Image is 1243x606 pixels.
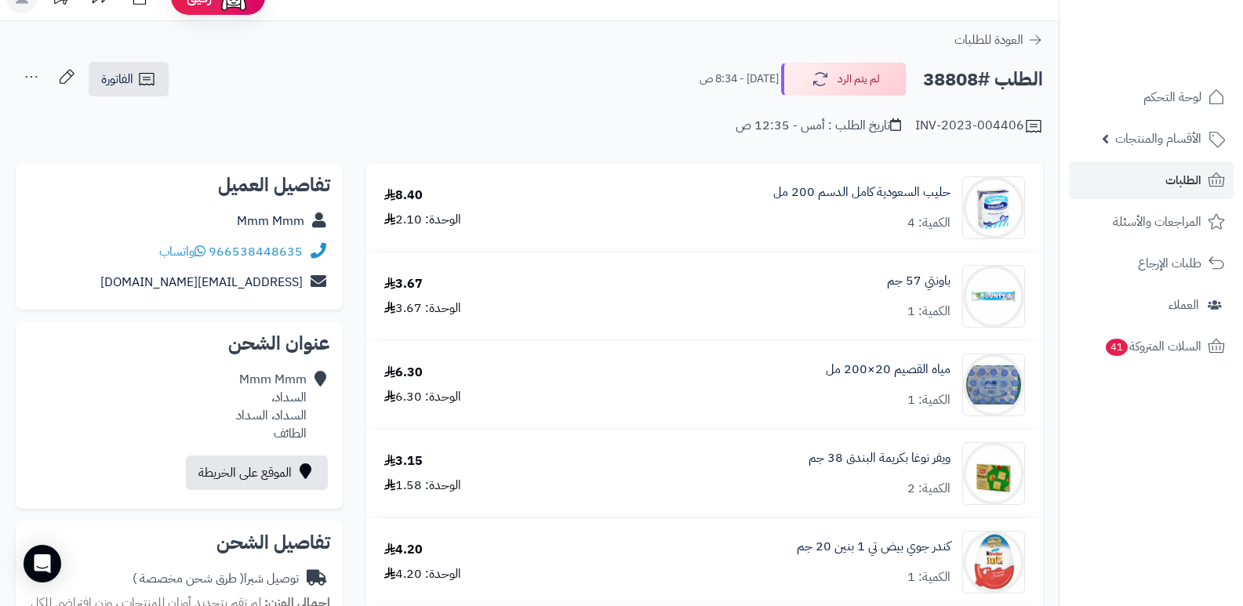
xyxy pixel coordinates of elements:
[1106,339,1128,356] span: 41
[1136,38,1228,71] img: logo-2.png
[384,364,423,382] div: 6.30
[236,371,307,442] div: Mmm Mmm السداد، السداد، السداد الطائف
[384,565,461,583] div: الوحدة: 4.20
[1113,211,1201,233] span: المراجعات والأسئلة
[186,455,328,490] a: الموقع على الخريطة
[101,70,133,89] span: الفاتورة
[384,541,423,559] div: 4.20
[1168,294,1199,316] span: العملاء
[736,117,901,135] div: تاريخ الطلب : أمس - 12:35 ص
[826,361,950,379] a: مياه القصيم 20×200 مل
[237,212,304,230] a: Mmm Mmm
[28,334,330,353] h2: عنوان الشحن
[954,31,1043,49] a: العودة للطلبات
[1165,169,1201,191] span: الطلبات
[100,273,303,292] a: [EMAIL_ADDRESS][DOMAIN_NAME]
[209,242,303,261] a: 966538448635
[963,176,1024,239] img: 1665381362-OxbVc6DdJKMGzcefCCZn19yxBDmArO7z5dokxA5Q-90x90.jpeg
[963,531,1024,593] img: 1675581948-41-FPmPrMBS._SL500_._AC_SL500_-90x90.jpg
[24,545,61,582] div: Open Intercom Messenger
[384,275,423,293] div: 3.67
[907,391,950,409] div: الكمية: 1
[384,187,423,205] div: 8.40
[907,480,950,498] div: الكمية: 2
[384,211,461,229] div: الوحدة: 2.10
[1138,252,1201,274] span: طلبات الإرجاع
[700,71,779,87] small: [DATE] - 8:34 ص
[809,449,950,467] a: ويفر نوغا بكريمة البندق 38 جم
[133,570,299,588] div: توصيل شبرا
[1115,128,1201,150] span: الأقسام والمنتجات
[1069,203,1234,241] a: المراجعات والأسئلة
[907,303,950,321] div: الكمية: 1
[384,388,461,406] div: الوحدة: 6.30
[923,64,1043,96] h2: الطلب #38808
[954,31,1023,49] span: العودة للطلبات
[1069,161,1234,199] a: الطلبات
[89,62,169,96] a: الفاتورة
[384,477,461,495] div: الوحدة: 1.58
[1069,286,1234,324] a: العملاء
[384,299,461,318] div: الوحدة: 3.67
[963,442,1024,505] img: 1745602721-WhatsApp%20Image%202025-04-25%20at%208.38.27%20PM-90x90.jpeg
[963,354,1024,416] img: 1729938656-IMG_2898-90x90.jpeg
[773,183,950,201] a: حليب السعودية كامل الدسم 200 مل
[915,117,1043,136] div: INV-2023-004406
[907,214,950,232] div: الكمية: 4
[887,272,950,290] a: باونتي 57 جم
[384,452,423,470] div: 3.15
[963,265,1024,328] img: 4174c9485dd0e6f01e2de9d32810b4d246e-90x90.jpg
[1143,86,1201,108] span: لوحة التحكم
[1069,328,1234,365] a: السلات المتروكة41
[133,569,244,588] span: ( طرق شحن مخصصة )
[1104,336,1201,357] span: السلات المتروكة
[781,63,907,96] button: لم يتم الرد
[797,538,950,556] a: كندر جوي بيض تي 1 بنين 20 جم
[28,533,330,552] h2: تفاصيل الشحن
[28,176,330,194] h2: تفاصيل العميل
[159,242,205,261] a: واتساب
[1069,78,1234,116] a: لوحة التحكم
[907,568,950,586] div: الكمية: 1
[1069,245,1234,282] a: طلبات الإرجاع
